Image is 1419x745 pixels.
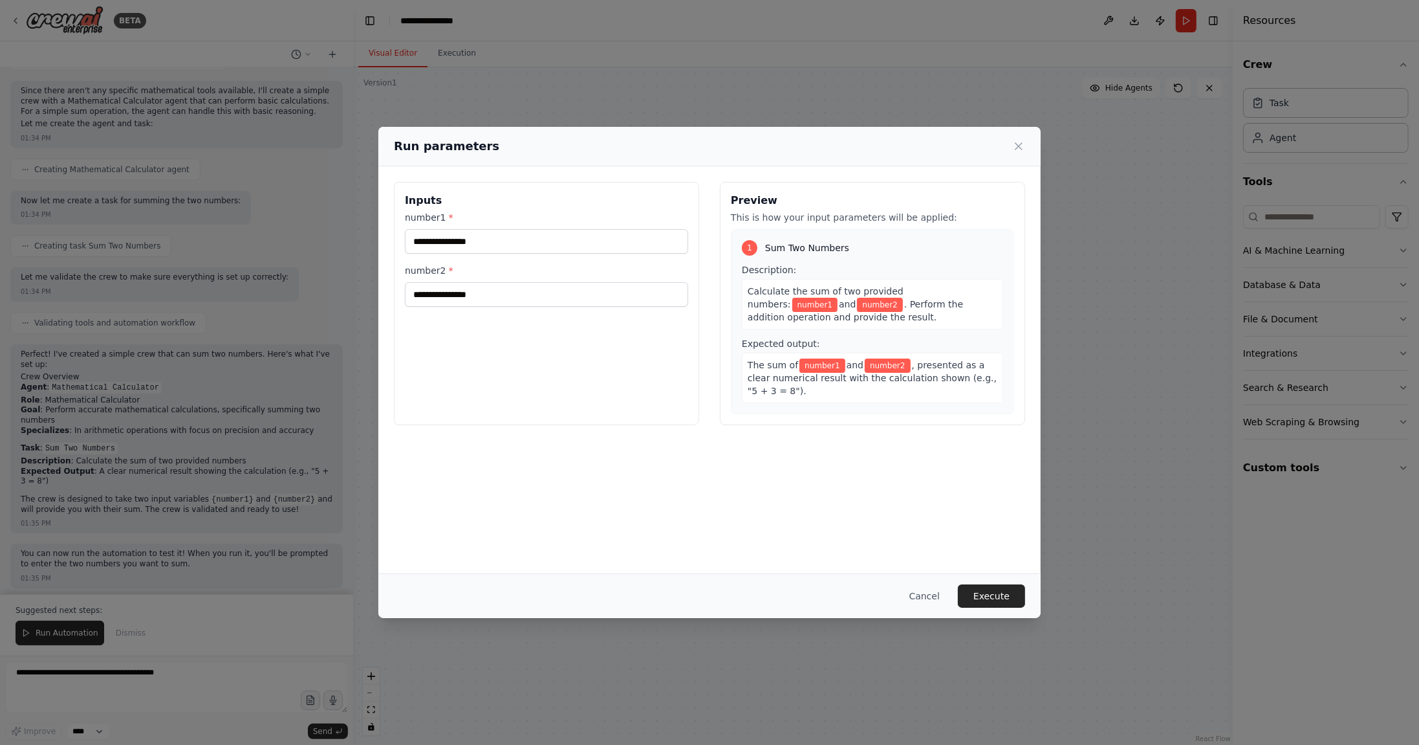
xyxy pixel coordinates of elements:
p: This is how your input parameters will be applied: [731,211,1014,224]
span: Variable: number2 [865,359,910,373]
span: The sum of [748,360,798,370]
span: Calculate the sum of two provided numbers: [748,286,904,309]
h2: Run parameters [394,137,499,155]
span: Sum Two Numbers [765,241,849,254]
span: . Perform the addition operation and provide the result. [748,299,963,322]
label: number1 [405,211,688,224]
span: , presented as a clear numerical result with the calculation shown (e.g., "5 + 3 = 8"). [748,360,997,396]
h3: Inputs [405,193,688,208]
h3: Preview [731,193,1014,208]
button: Execute [958,584,1025,608]
span: and [847,360,863,370]
span: Description: [742,265,796,275]
label: number2 [405,264,688,277]
button: Cancel [899,584,950,608]
div: 1 [742,240,757,256]
span: and [839,299,856,309]
span: Expected output: [742,339,820,349]
span: Variable: number2 [857,298,902,312]
span: Variable: number1 [799,359,845,373]
span: Variable: number1 [792,298,838,312]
